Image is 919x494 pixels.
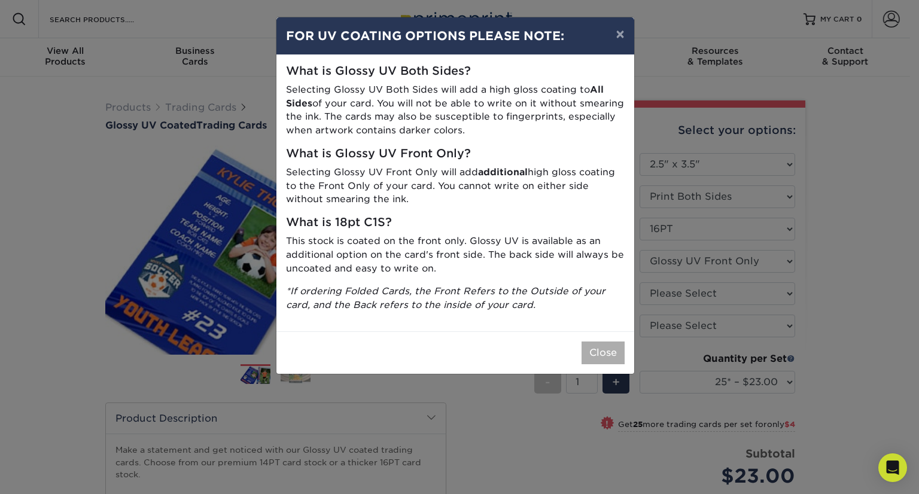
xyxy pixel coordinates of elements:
h5: What is 18pt C1S? [286,216,625,230]
strong: additional [478,166,528,178]
h4: FOR UV COATING OPTIONS PLEASE NOTE: [286,27,625,45]
div: Open Intercom Messenger [878,453,907,482]
button: × [606,17,634,51]
p: Selecting Glossy UV Both Sides will add a high gloss coating to of your card. You will not be abl... [286,83,625,138]
i: *If ordering Folded Cards, the Front Refers to the Outside of your card, and the Back refers to t... [286,285,605,310]
h5: What is Glossy UV Front Only? [286,147,625,161]
button: Close [582,341,625,364]
strong: All Sides [286,84,604,109]
p: Selecting Glossy UV Front Only will add high gloss coating to the Front Only of your card. You ca... [286,166,625,206]
p: This stock is coated on the front only. Glossy UV is available as an additional option on the car... [286,234,625,275]
h5: What is Glossy UV Both Sides? [286,65,625,78]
